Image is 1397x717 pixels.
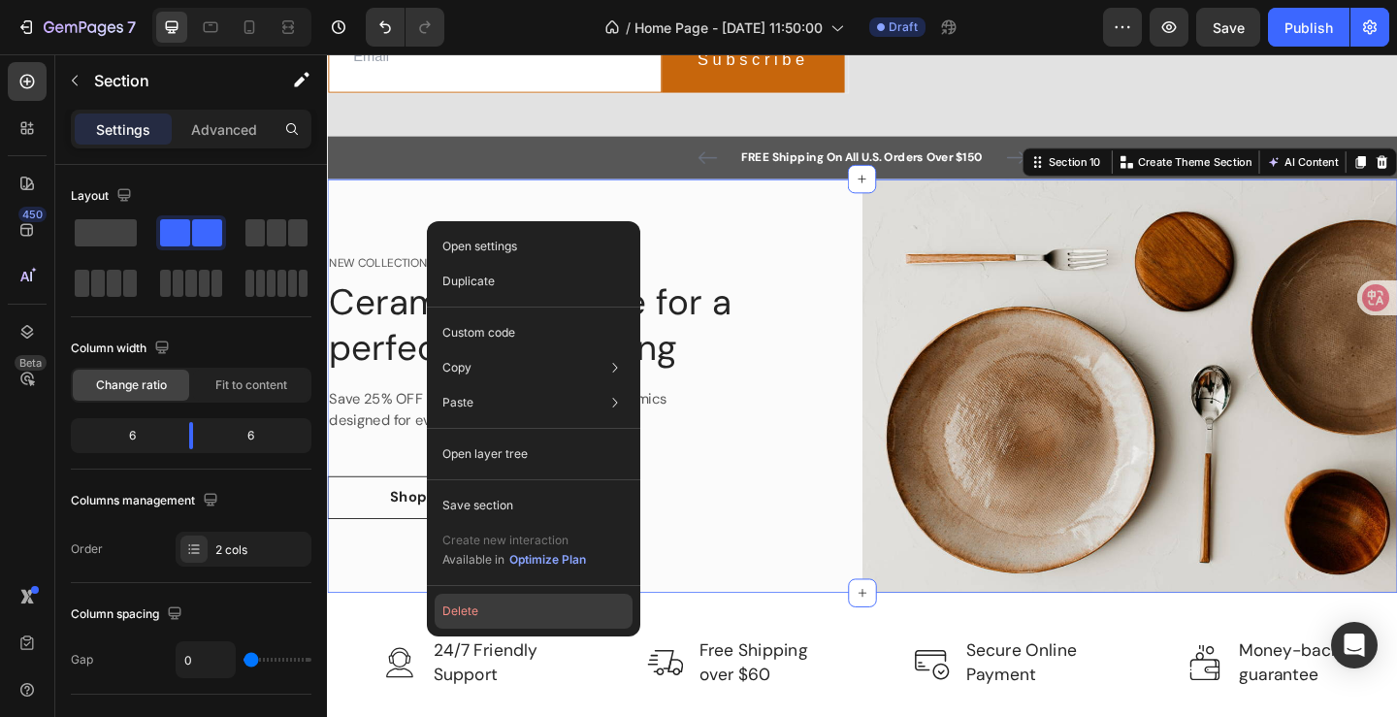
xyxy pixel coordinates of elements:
img: Alt Image [638,642,677,681]
p: Copy [442,359,471,376]
div: 450 [18,207,47,222]
div: Open Intercom Messenger [1331,622,1378,668]
div: 6 [209,422,308,449]
p: Custom code [442,324,515,342]
img: Alt Image [582,136,1164,586]
p: Create new interaction [442,531,587,550]
div: Shop Now [69,471,146,494]
p: 24/7 Friendly Support [115,635,228,690]
div: Publish [1284,17,1333,38]
button: Save [1196,8,1260,47]
span: Save [1213,19,1245,36]
p: Section [94,69,253,92]
p: Paste [442,394,473,411]
div: Order [71,540,103,558]
p: Free Shipping over $60 [405,635,523,690]
div: 2 cols [215,541,307,559]
img: Alt Image [59,642,98,681]
span: Home Page - [DATE] 11:50:00 [634,17,823,38]
span: Fit to content [215,376,287,394]
iframe: Design area [327,54,1397,717]
button: Delete [435,594,633,629]
button: Carousel Next Arrow [734,97,765,128]
p: Duplicate [442,273,495,290]
button: Carousel Back Arrow [399,97,430,128]
div: Undo/Redo [366,8,444,47]
div: Section 10 [781,109,846,126]
p: Save 25% OFF on beautifully hand-glazed ceramics designed for every kind of meal. [2,364,386,410]
p: Settings [96,119,150,140]
span: / [626,17,631,38]
p: Open settings [442,238,517,255]
p: Secure Online Payment [695,635,815,690]
div: Gap [71,651,93,668]
div: Layout [71,183,136,210]
p: FREE Shipping On All U.S. Orders Over $150 [385,103,779,122]
button: Optimize Plan [508,550,587,570]
div: Columns management [71,488,222,514]
div: Optimize Plan [509,551,586,569]
p: NEW COLLECTION [2,217,483,237]
img: Alt Image [935,642,974,681]
p: Save section [442,497,513,514]
p: Open layer tree [442,445,528,463]
p: Advanced [191,119,257,140]
span: Draft [889,18,918,36]
button: AI Content [1019,106,1104,129]
div: 6 [75,422,174,449]
p: guarantee [991,662,1101,690]
button: 7 [8,8,145,47]
div: Beta [15,355,47,371]
div: Column width [71,336,174,362]
p: Create Theme Section [882,109,1006,126]
p: 7 [127,16,136,39]
span: Available in [442,552,504,567]
button: Publish [1268,8,1349,47]
span: Change ratio [96,376,167,394]
p: Money-back [991,635,1101,663]
img: Alt Image [348,642,387,681]
p: Ceramic Tableware for a perfect home-dining [2,244,483,344]
input: Auto [177,642,235,677]
div: Column spacing [71,602,186,628]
